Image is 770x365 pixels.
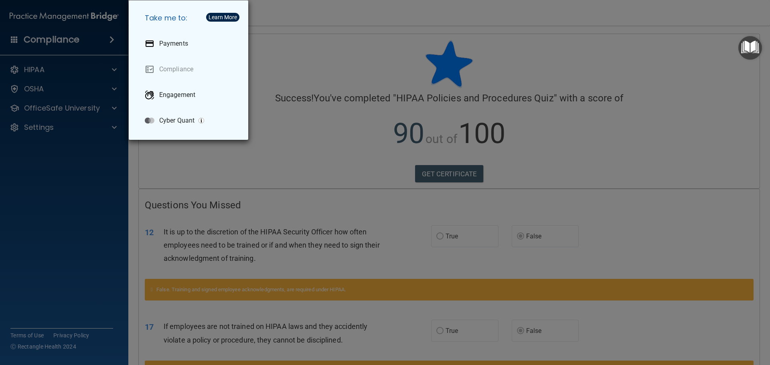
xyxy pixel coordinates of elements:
[138,109,242,132] a: Cyber Quant
[159,117,195,125] p: Cyber Quant
[738,36,762,60] button: Open Resource Center
[138,58,242,81] a: Compliance
[138,84,242,106] a: Engagement
[159,91,195,99] p: Engagement
[730,310,760,340] iframe: Drift Widget Chat Controller
[138,32,242,55] a: Payments
[138,7,242,29] h5: Take me to:
[159,40,188,48] p: Payments
[209,14,237,20] div: Learn More
[206,13,239,22] button: Learn More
